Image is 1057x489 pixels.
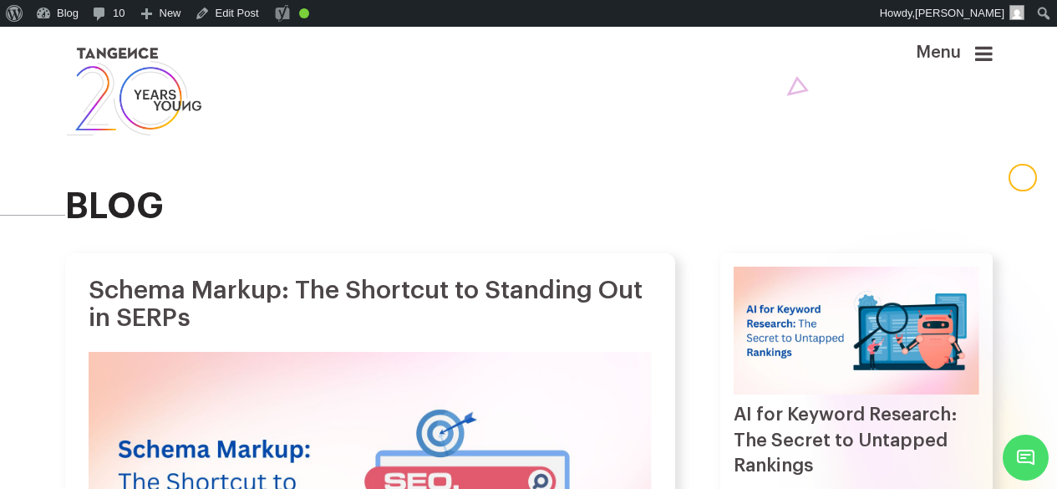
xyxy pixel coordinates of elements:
[65,187,993,226] h2: blog
[734,267,979,395] img: AI for Keyword Research: The Secret to Untapped Rankings
[734,405,958,476] a: AI for Keyword Research: The Secret to Untapped Rankings
[1003,435,1049,481] span: Chat Widget
[65,43,204,140] img: logo SVG
[89,277,652,332] h1: Schema Markup: The Shortcut to Standing Out in SERPs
